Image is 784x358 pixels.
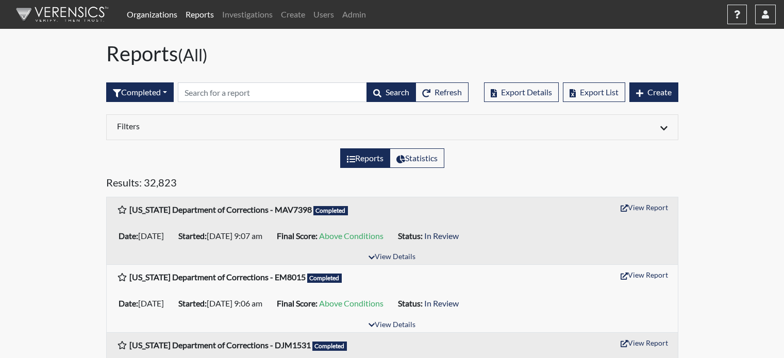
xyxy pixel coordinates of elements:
[178,45,208,65] small: (All)
[307,274,342,283] span: Completed
[129,272,306,282] b: [US_STATE] Department of Corrections - EM8015
[114,228,174,244] li: [DATE]
[484,82,559,102] button: Export Details
[616,199,673,215] button: View Report
[364,318,420,332] button: View Details
[340,148,390,168] label: View the list of reports
[398,298,423,308] b: Status:
[563,82,625,102] button: Export List
[277,4,309,25] a: Create
[398,231,423,241] b: Status:
[277,298,318,308] b: Final Score:
[114,295,174,312] li: [DATE]
[106,41,678,66] h1: Reports
[390,148,444,168] label: View statistics about completed interviews
[178,231,207,241] b: Started:
[313,206,348,215] span: Completed
[415,82,469,102] button: Refresh
[424,231,459,241] span: In Review
[106,82,174,102] div: Filter by interview status
[181,4,218,25] a: Reports
[319,298,383,308] span: Above Conditions
[338,4,370,25] a: Admin
[129,340,311,350] b: [US_STATE] Department of Corrections - DJM1531
[424,298,459,308] span: In Review
[178,298,207,308] b: Started:
[277,231,318,241] b: Final Score:
[312,342,347,351] span: Completed
[218,4,277,25] a: Investigations
[174,295,273,312] li: [DATE] 9:06 am
[386,87,409,97] span: Search
[366,82,416,102] button: Search
[117,121,385,131] h6: Filters
[174,228,273,244] li: [DATE] 9:07 am
[123,4,181,25] a: Organizations
[109,121,675,133] div: Click to expand/collapse filters
[119,231,138,241] b: Date:
[319,231,383,241] span: Above Conditions
[106,82,174,102] button: Completed
[106,176,678,193] h5: Results: 32,823
[119,298,138,308] b: Date:
[178,82,367,102] input: Search by Registration ID, Interview Number, or Investigation Name.
[501,87,552,97] span: Export Details
[364,250,420,264] button: View Details
[616,267,673,283] button: View Report
[435,87,462,97] span: Refresh
[129,204,312,214] b: [US_STATE] Department of Corrections - MAV7398
[647,87,672,97] span: Create
[616,335,673,351] button: View Report
[629,82,678,102] button: Create
[580,87,619,97] span: Export List
[309,4,338,25] a: Users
